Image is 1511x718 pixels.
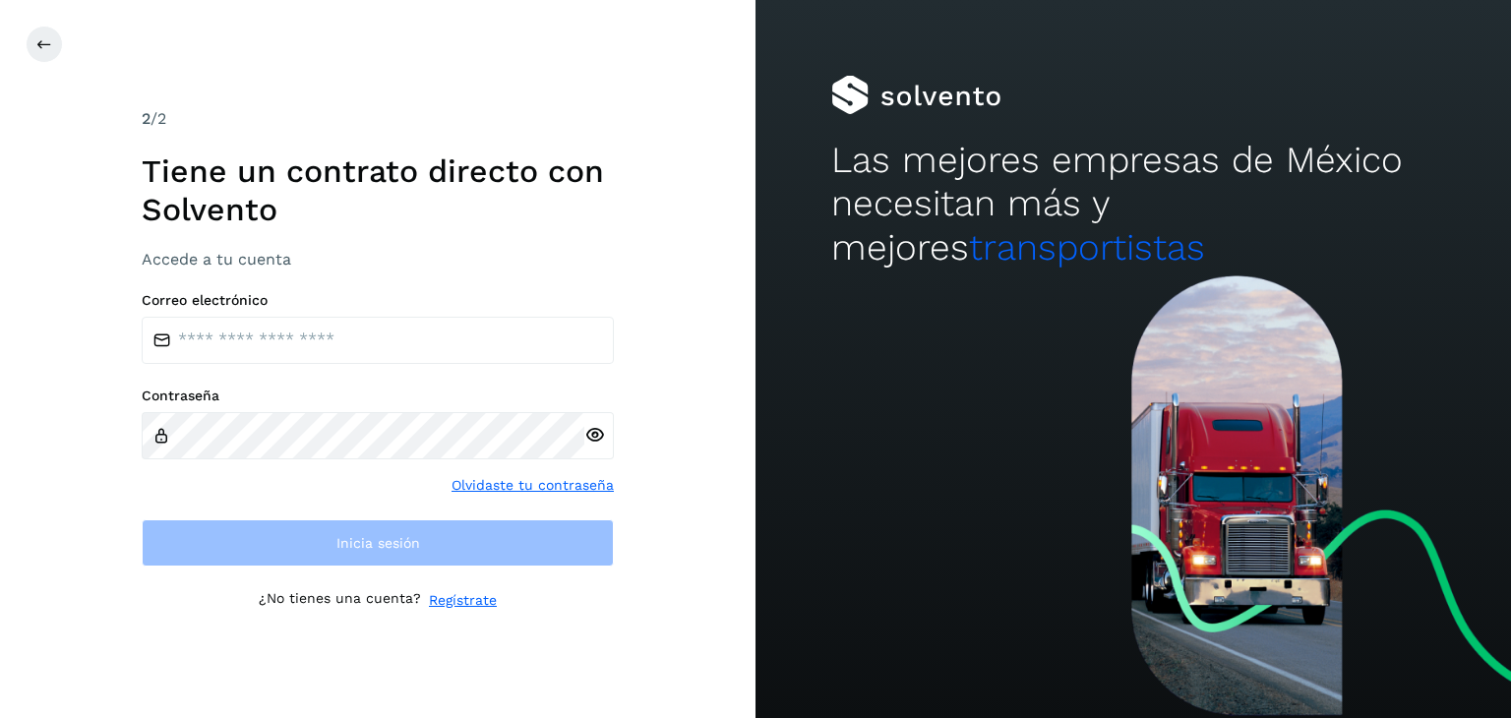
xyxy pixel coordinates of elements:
p: ¿No tienes una cuenta? [259,590,421,611]
div: /2 [142,107,614,131]
button: Inicia sesión [142,519,614,567]
span: Inicia sesión [336,536,420,550]
span: transportistas [969,226,1205,269]
h2: Las mejores empresas de México necesitan más y mejores [831,139,1435,269]
label: Contraseña [142,388,614,404]
h1: Tiene un contrato directo con Solvento [142,152,614,228]
h3: Accede a tu cuenta [142,250,614,269]
a: Olvidaste tu contraseña [452,475,614,496]
a: Regístrate [429,590,497,611]
label: Correo electrónico [142,292,614,309]
span: 2 [142,109,151,128]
